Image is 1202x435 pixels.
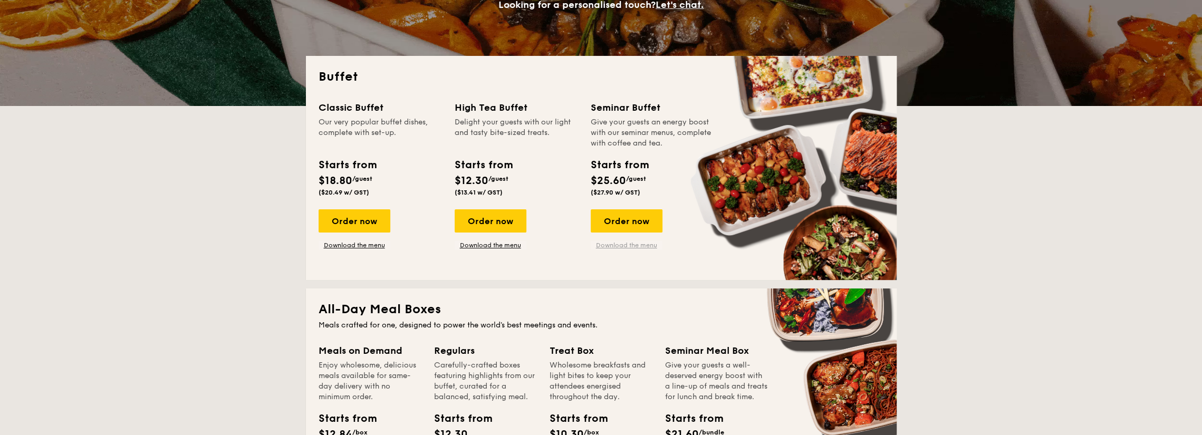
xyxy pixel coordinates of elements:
div: Enjoy wholesome, delicious meals available for same-day delivery with no minimum order. [319,360,421,402]
span: $12.30 [455,175,488,187]
div: Starts from [455,157,512,173]
div: Delight your guests with our light and tasty bite-sized treats. [455,117,578,149]
div: Meals crafted for one, designed to power the world's best meetings and events. [319,320,884,331]
div: Starts from [319,411,366,427]
span: /guest [488,175,508,182]
div: Starts from [434,411,482,427]
span: $25.60 [591,175,626,187]
div: Classic Buffet [319,100,442,115]
div: Order now [591,209,662,233]
div: Give your guests an energy boost with our seminar menus, complete with coffee and tea. [591,117,714,149]
a: Download the menu [319,241,390,249]
div: Regulars [434,343,537,358]
div: Wholesome breakfasts and light bites to keep your attendees energised throughout the day. [550,360,652,402]
div: Starts from [550,411,597,427]
div: Order now [455,209,526,233]
div: Seminar Meal Box [665,343,768,358]
div: Starts from [319,157,376,173]
div: Meals on Demand [319,343,421,358]
div: High Tea Buffet [455,100,578,115]
a: Download the menu [591,241,662,249]
div: Order now [319,209,390,233]
div: Carefully-crafted boxes featuring highlights from our buffet, curated for a balanced, satisfying ... [434,360,537,402]
span: $18.80 [319,175,352,187]
div: Give your guests a well-deserved energy boost with a line-up of meals and treats for lunch and br... [665,360,768,402]
div: Starts from [665,411,713,427]
h2: All-Day Meal Boxes [319,301,884,318]
div: Treat Box [550,343,652,358]
span: ($27.90 w/ GST) [591,189,640,196]
a: Download the menu [455,241,526,249]
div: Starts from [591,157,648,173]
div: Seminar Buffet [591,100,714,115]
div: Our very popular buffet dishes, complete with set-up. [319,117,442,149]
span: /guest [626,175,646,182]
span: /guest [352,175,372,182]
span: ($13.41 w/ GST) [455,189,503,196]
span: ($20.49 w/ GST) [319,189,369,196]
h2: Buffet [319,69,884,85]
